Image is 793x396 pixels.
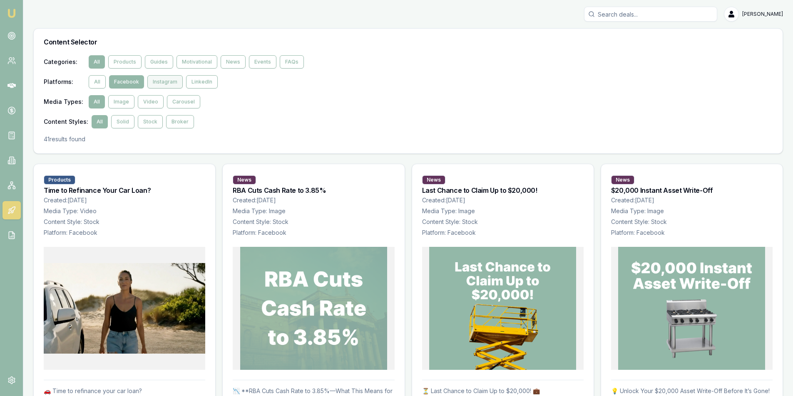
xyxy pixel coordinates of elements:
[240,247,387,370] img: RBA Cuts Cash Rate to 3.85%
[44,135,773,143] p: 41 results found
[145,55,173,69] button: Guides
[611,175,634,184] div: News
[89,55,105,69] button: All
[111,115,134,128] button: Solid
[611,218,773,226] p: Content Style: Stock
[44,39,773,45] h3: Content Selector
[44,118,88,126] span: Content Styles :
[233,218,394,226] p: Content Style: Stock
[44,196,205,204] p: Created: [DATE]
[92,115,108,128] button: All
[280,55,304,69] button: FAQs
[422,218,584,226] p: Content Style: Stock
[44,229,205,237] p: Platform: Facebook
[249,55,276,69] button: Events
[422,196,584,204] p: Created: [DATE]
[44,58,85,66] span: Categories :
[89,75,106,89] button: All
[108,55,142,69] button: Products
[44,78,85,86] span: Platforms :
[233,207,394,215] p: Media Type: Image
[611,229,773,237] p: Platform: Facebook
[584,7,717,22] input: Search deals
[44,98,85,106] span: Media Types :
[618,247,765,370] img: $20,000 Instant Asset Write-Off
[44,247,205,370] img: Time to Refinance Your Car Loan?
[167,95,200,108] button: Carousel
[44,187,205,194] h3: Time to Refinance Your Car Loan?
[233,196,394,204] p: Created: [DATE]
[44,218,205,226] p: Content Style: Stock
[233,175,256,184] div: News
[7,8,17,18] img: emu-icon-u.png
[44,207,205,215] p: Media Type: Video
[422,229,584,237] p: Platform: Facebook
[422,187,584,194] h3: Last Chance to Claim Up to $20,000!
[611,187,773,194] h3: $20,000 Instant Asset Write-Off
[109,75,144,89] button: Facebook
[186,75,218,89] button: LinkedIn
[422,207,584,215] p: Media Type: Image
[147,75,183,89] button: Instagram
[422,175,445,184] div: News
[233,229,394,237] p: Platform: Facebook
[138,95,164,108] button: Video
[742,11,783,17] span: [PERSON_NAME]
[221,55,246,69] button: News
[611,207,773,215] p: Media Type: Image
[176,55,217,69] button: Motivational
[108,95,134,108] button: Image
[89,95,105,108] button: All
[233,187,394,194] h3: RBA Cuts Cash Rate to 3.85%
[166,115,194,128] button: Broker
[429,247,576,370] img: Last Chance to Claim Up to $20,000!
[138,115,163,128] button: Stock
[611,196,773,204] p: Created: [DATE]
[44,175,75,184] div: Products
